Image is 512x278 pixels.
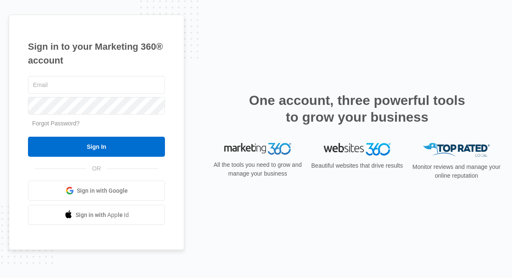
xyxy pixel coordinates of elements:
input: Sign In [28,137,165,157]
span: Sign in with Google [77,186,128,195]
p: All the tools you need to grow and manage your business [211,161,304,178]
img: Marketing 360 [224,143,291,155]
h1: Sign in to your Marketing 360® account [28,40,165,67]
h2: One account, three powerful tools to grow your business [246,92,468,125]
img: Websites 360 [324,143,390,155]
p: Monitor reviews and manage your online reputation [410,163,503,180]
span: OR [86,164,107,173]
img: Top Rated Local [423,143,490,157]
a: Forgot Password? [32,120,80,127]
a: Sign in with Apple Id [28,205,165,225]
a: Sign in with Google [28,181,165,201]
span: Sign in with Apple Id [76,211,129,219]
p: Beautiful websites that drive results [310,161,404,170]
input: Email [28,76,165,94]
